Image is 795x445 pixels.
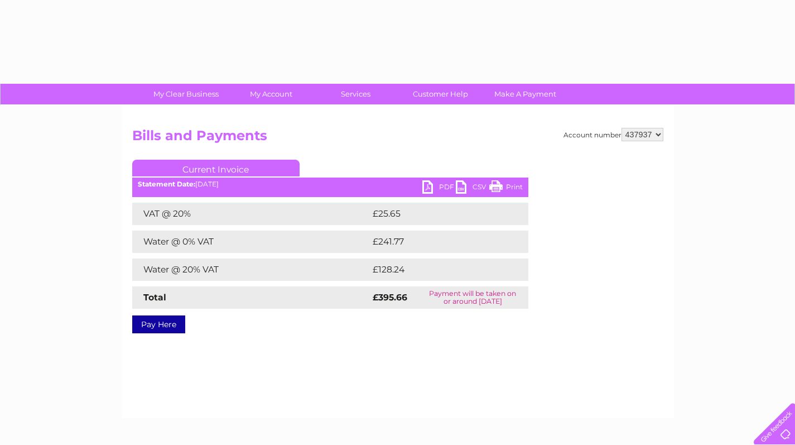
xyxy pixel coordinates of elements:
td: Water @ 0% VAT [132,231,370,253]
a: Services [310,84,402,104]
td: Payment will be taken on or around [DATE] [417,286,528,309]
b: Statement Date: [138,180,195,188]
a: Current Invoice [132,160,300,176]
strong: £395.66 [373,292,407,303]
strong: Total [143,292,166,303]
a: Customer Help [394,84,486,104]
a: My Clear Business [140,84,232,104]
a: PDF [422,180,456,197]
a: CSV [456,180,489,197]
td: Water @ 20% VAT [132,259,370,281]
h2: Bills and Payments [132,128,663,149]
td: £128.24 [370,259,508,281]
td: £241.77 [370,231,508,253]
a: Print [489,180,523,197]
a: My Account [225,84,317,104]
div: [DATE] [132,180,528,188]
a: Make A Payment [479,84,571,104]
td: VAT @ 20% [132,203,370,225]
td: £25.65 [370,203,505,225]
a: Pay Here [132,315,185,333]
div: Account number [563,128,663,141]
